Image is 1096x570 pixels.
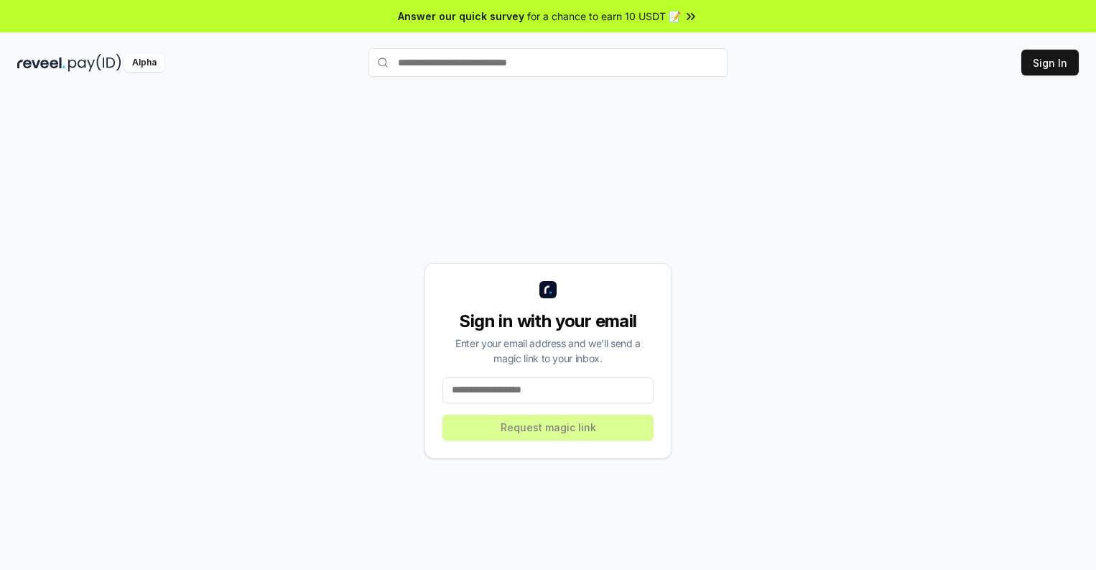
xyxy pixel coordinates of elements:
[539,281,557,298] img: logo_small
[17,54,65,72] img: reveel_dark
[442,336,654,366] div: Enter your email address and we’ll send a magic link to your inbox.
[68,54,121,72] img: pay_id
[527,9,681,24] span: for a chance to earn 10 USDT 📝
[442,310,654,333] div: Sign in with your email
[124,54,164,72] div: Alpha
[1021,50,1079,75] button: Sign In
[398,9,524,24] span: Answer our quick survey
